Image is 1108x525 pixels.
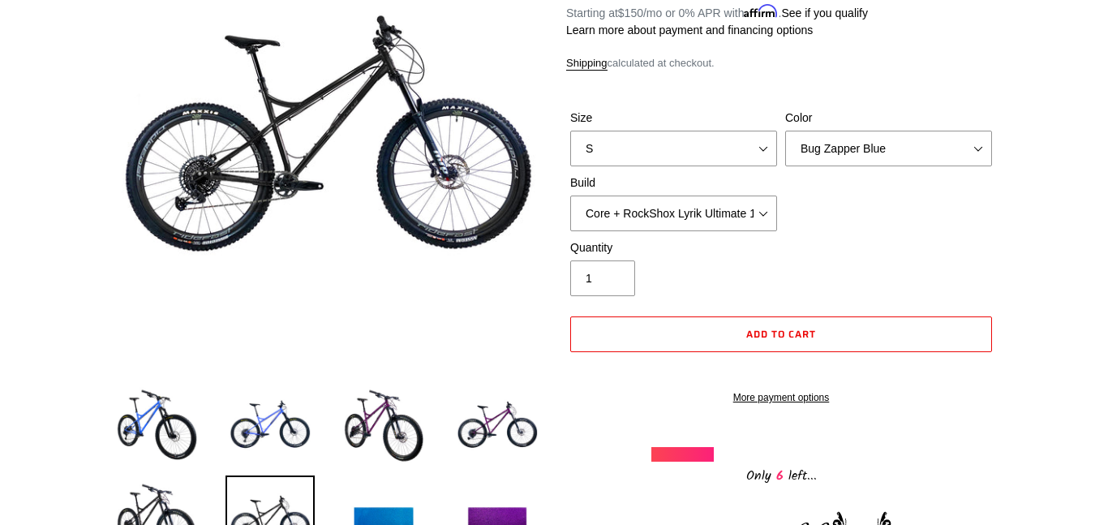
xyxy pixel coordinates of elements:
[618,6,643,19] span: $150
[570,239,777,256] label: Quantity
[744,4,778,18] span: Affirm
[781,6,868,19] a: See if you qualify - Learn more about Affirm Financing (opens in modal)
[225,381,315,471] img: Load image into Gallery viewer, NIMBLE 9 - Complete Bike
[570,110,777,127] label: Size
[566,24,813,37] a: Learn more about payment and financing options
[566,55,996,71] div: calculated at checkout.
[453,381,542,471] img: Load image into Gallery viewer, NIMBLE 9 - Complete Bike
[566,1,868,22] p: Starting at /mo or 0% APR with .
[570,390,992,405] a: More payment options
[339,381,428,471] img: Load image into Gallery viewer, NIMBLE 9 - Complete Bike
[566,57,608,71] a: Shipping
[651,462,911,487] div: Only left...
[771,466,788,486] span: 6
[746,326,816,342] span: Add to cart
[112,381,201,471] img: Load image into Gallery viewer, NIMBLE 9 - Complete Bike
[570,316,992,352] button: Add to cart
[570,174,777,191] label: Build
[785,110,992,127] label: Color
